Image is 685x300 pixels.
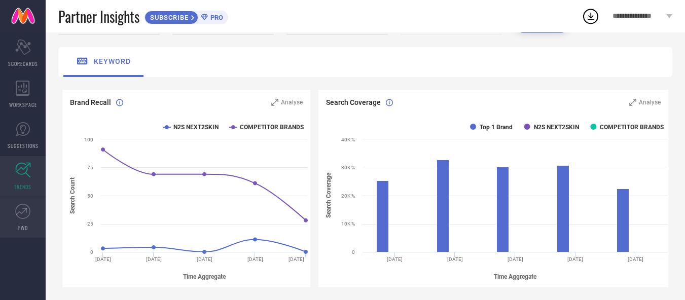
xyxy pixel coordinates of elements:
text: 0 [90,249,93,255]
span: WORKSPACE [9,101,37,108]
span: Analyse [281,99,303,106]
span: SCORECARDS [8,60,38,67]
text: 20K % [341,193,355,199]
text: [DATE] [197,256,212,262]
span: PRO [208,14,223,21]
span: Search Coverage [326,98,381,106]
text: [DATE] [627,256,643,262]
text: [DATE] [447,256,463,262]
text: Top 1 Brand [480,124,513,131]
text: COMPETITOR BRANDS [600,124,664,131]
text: 100 [84,137,93,142]
a: SUBSCRIBEPRO [145,8,228,24]
text: 50 [87,193,93,199]
span: Partner Insights [58,6,139,27]
tspan: Time Aggregate [494,273,537,280]
svg: Zoom [271,99,278,106]
div: Open download list [582,7,600,25]
text: COMPETITOR BRANDS [240,124,304,131]
text: [DATE] [247,256,263,262]
tspan: Search Coverage [325,173,332,218]
text: [DATE] [289,256,304,262]
text: 25 [87,221,93,227]
span: TRENDS [14,183,31,191]
span: FWD [18,224,28,232]
text: 10K % [341,221,355,227]
text: [DATE] [95,256,111,262]
text: N2S NEXT2SKIN [173,124,219,131]
text: [DATE] [387,256,403,262]
text: [DATE] [146,256,162,262]
text: 75 [87,165,93,170]
span: Analyse [639,99,661,106]
span: SUGGESTIONS [8,142,39,149]
text: 40K % [341,137,355,142]
svg: Zoom [629,99,636,106]
span: SUBSCRIBE [145,14,191,21]
tspan: Search Count [69,177,76,214]
text: [DATE] [567,256,583,262]
text: 0 [352,249,355,255]
text: 30K % [341,165,355,170]
text: N2S NEXT2SKIN [533,124,579,131]
span: keyword [94,57,131,65]
text: [DATE] [507,256,523,262]
span: Brand Recall [70,98,111,106]
tspan: Time Aggregate [183,273,226,280]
